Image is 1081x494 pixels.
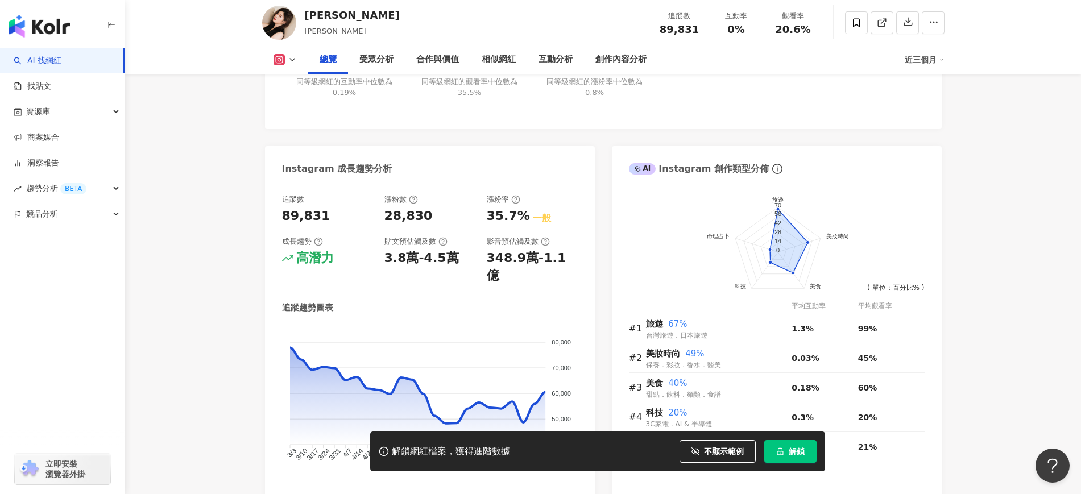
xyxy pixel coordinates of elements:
span: 99% [858,324,877,333]
div: 互動分析 [539,53,573,67]
span: 20% [858,413,877,422]
button: 不顯示範例 [680,440,756,463]
div: 觀看率 [772,10,815,22]
span: 台灣旅遊．日本旅遊 [646,331,707,339]
div: #4 [629,410,646,424]
div: 總覽 [320,53,337,67]
tspan: 70,000 [552,364,571,371]
div: 平均觀看率 [858,301,925,312]
a: 找貼文 [14,81,51,92]
text: 14 [774,238,781,244]
div: 同等級網紅的互動率中位數為 [295,77,394,97]
span: 20% [668,408,687,418]
span: 保養．彩妝．香水．醫美 [646,361,721,369]
text: 旅遊 [772,197,784,203]
div: 平均互動率 [792,301,858,312]
span: 趨勢分析 [26,176,86,201]
div: 漲粉率 [487,194,520,205]
div: 同等級網紅的觀看率中位數為 [420,77,519,97]
div: 追蹤數 [282,194,304,205]
img: KOL Avatar [262,6,296,40]
div: #3 [629,380,646,395]
img: logo [9,15,70,38]
span: 60% [858,383,877,392]
div: AI [629,163,656,175]
div: 同等級網紅的漲粉率中位數為 [545,77,644,97]
span: 49% [685,348,704,359]
img: chrome extension [18,460,40,478]
span: 立即安裝 瀏覽器外掛 [45,459,85,479]
span: 0% [727,24,745,35]
span: 35.5% [458,88,481,97]
span: 美妝時尚 [646,348,680,359]
text: 命理占卜 [707,233,730,239]
div: 3.8萬-4.5萬 [384,250,459,267]
text: 美妝時尚 [826,233,848,239]
text: 科技 [734,283,745,289]
div: #2 [629,351,646,365]
span: 資源庫 [26,99,50,124]
div: 成長趨勢 [282,236,323,247]
span: rise [14,185,22,193]
span: 0.03% [792,354,819,363]
div: 一般 [533,212,551,225]
div: [PERSON_NAME] [305,8,400,22]
text: 42 [774,219,781,226]
a: 商案媒合 [14,132,59,143]
text: 70 [774,202,781,209]
span: 0.8% [585,88,604,97]
span: 45% [858,354,877,363]
span: lock [776,447,784,455]
span: 甜點．飲料．麵類．食譜 [646,391,721,398]
div: 影音預估觸及數 [487,236,550,247]
div: 89,831 [282,207,330,225]
tspan: 60,000 [552,389,571,396]
span: 不顯示範例 [704,447,744,456]
div: 35.7% [487,207,530,225]
div: Instagram 成長趨勢分析 [282,163,392,175]
div: 互動率 [715,10,758,22]
div: 受眾分析 [359,53,394,67]
text: 28 [774,229,781,235]
span: 1.3% [792,324,814,333]
div: BETA [60,183,86,194]
span: 40% [668,378,687,388]
div: 創作內容分析 [595,53,647,67]
div: 解鎖網紅檔案，獲得進階數據 [392,446,510,458]
div: Instagram 創作類型分佈 [629,163,769,175]
div: 漲粉數 [384,194,418,205]
span: info-circle [771,162,784,176]
a: searchAI 找網紅 [14,55,61,67]
button: 解鎖 [764,440,817,463]
a: chrome extension立即安裝 瀏覽器外掛 [15,454,110,484]
span: 3C家電．AI & 半導體 [646,420,713,428]
span: 20.6% [775,24,810,35]
div: 合作與價值 [416,53,459,67]
span: 解鎖 [789,447,805,456]
span: 美食 [646,378,663,388]
span: 0.19% [333,88,356,97]
div: 近三個月 [905,51,945,69]
div: #1 [629,321,646,335]
span: 競品分析 [26,201,58,227]
text: 美食 [810,283,821,289]
span: 89,831 [660,23,699,35]
div: 高潛力 [296,250,334,267]
div: 貼文預估觸及數 [384,236,448,247]
text: 56 [774,210,781,217]
span: 0.3% [792,413,814,422]
span: 科技 [646,408,663,418]
span: 0.18% [792,383,819,392]
text: 0 [776,246,779,253]
a: 洞察報告 [14,157,59,169]
tspan: 50,000 [552,415,571,422]
span: 67% [668,319,687,329]
div: 348.9萬-1.1億 [487,250,578,285]
span: [PERSON_NAME] [305,27,366,35]
div: 追蹤數 [658,10,701,22]
div: 28,830 [384,207,433,225]
span: 旅遊 [646,319,663,329]
div: 相似網紅 [482,53,516,67]
div: 追蹤趨勢圖表 [282,302,333,314]
tspan: 80,000 [552,338,571,345]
